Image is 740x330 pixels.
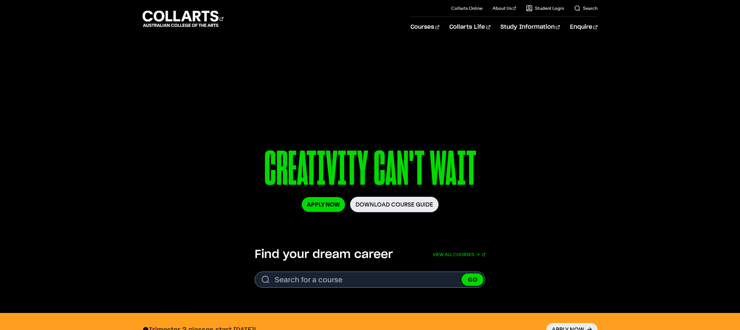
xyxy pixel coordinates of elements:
[433,248,485,261] a: View all courses
[255,248,393,261] h2: Find your dream career
[526,5,564,11] a: Student Login
[205,145,535,197] p: CREATIVITY CAN'T WAIT
[143,10,223,28] div: Go to homepage
[570,17,597,38] a: Enquire
[500,17,560,38] a: Study Information
[574,5,597,11] a: Search
[410,17,439,38] a: Courses
[350,197,439,212] a: Download Course Guide
[255,272,485,288] form: Search
[493,5,516,11] a: About Us
[255,272,485,288] input: Search for a course
[449,17,490,38] a: Collarts Life
[302,197,345,212] a: Apply Now
[462,273,483,286] button: GO
[451,5,482,11] a: Collarts Online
